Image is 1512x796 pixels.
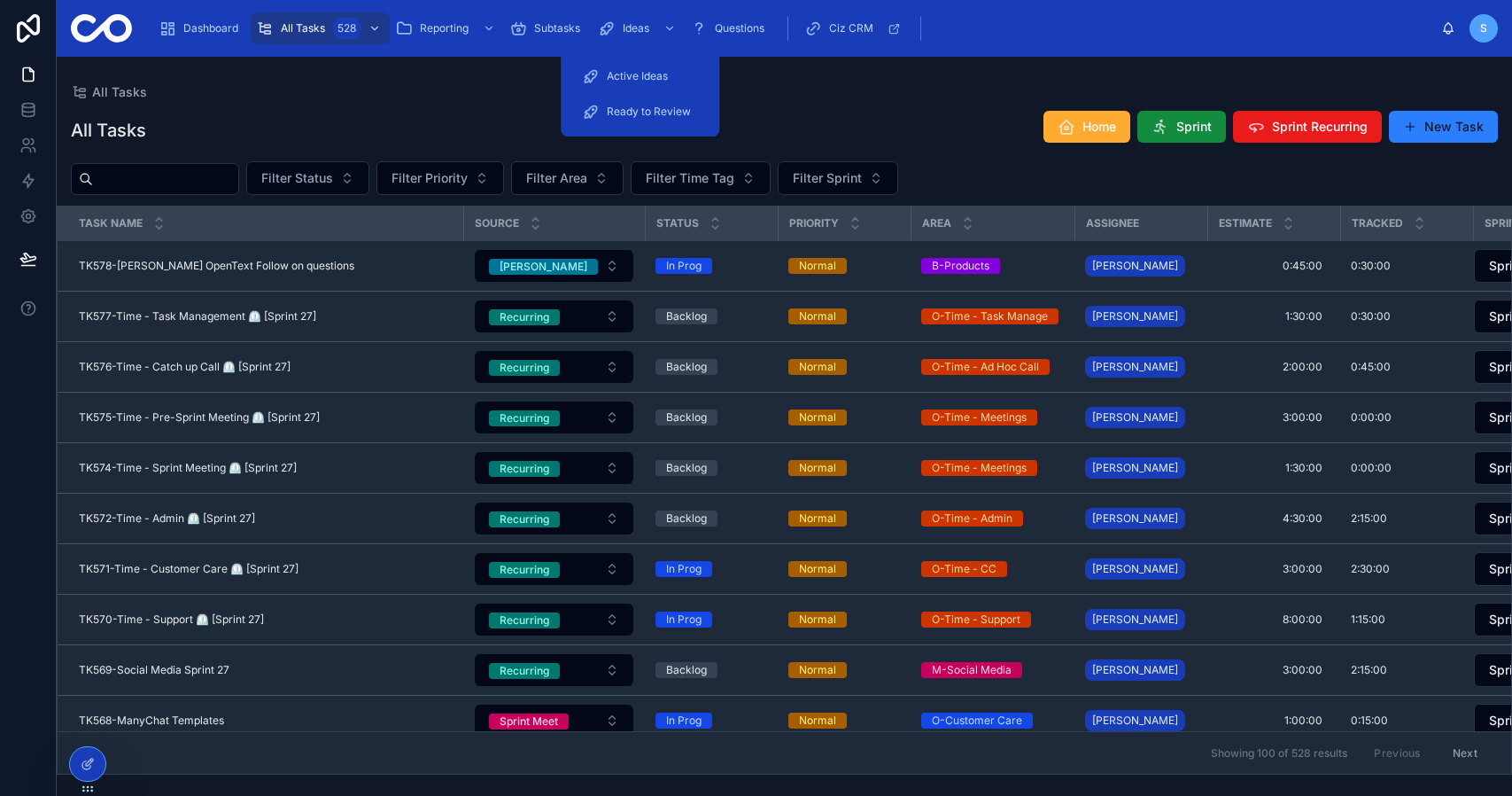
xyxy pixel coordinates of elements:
[685,12,777,44] a: Questions
[666,460,707,476] div: Backlog
[500,613,549,628] div: Recurring
[1351,511,1462,526] a: 2:15:00
[1285,461,1322,475] span: 1:30:00
[788,359,900,375] a: Normal
[1218,656,1330,684] a: 3:00:00
[500,461,549,477] div: Recurring
[79,309,453,324] a: TK577-Time - Task Management ⏲️ [Sprint 27]
[1351,714,1388,728] span: 0:15:00
[788,460,900,476] a: Normal
[778,161,898,195] button: Select Button
[79,461,297,475] span: TK574-Time - Sprint Meeting ⏲️ [Sprint 27]
[788,308,900,324] a: Normal
[1176,118,1212,136] span: Sprint
[1218,706,1330,735] a: 1:00:00
[79,562,453,576] a: TK571-Time - Customer Care ⏲️ [Sprint 27]
[788,713,900,729] a: Normal
[799,12,910,44] a: Ciz CRM
[500,562,549,578] div: Recurring
[932,359,1039,375] div: O-Time - Ad Hoc Call
[921,308,1064,324] a: O-Time - Task Manage
[932,410,1027,425] div: O-Time - Meetings
[655,713,767,729] a: In Prog
[715,21,764,35] span: Questions
[655,410,767,425] a: Backlog
[571,96,709,128] a: Ready to Review
[1351,511,1387,526] span: 2:15:00
[1283,562,1322,576] span: 3:00:00
[921,561,1064,577] a: O-Time - CC
[623,21,649,35] span: Ideas
[1283,360,1322,374] span: 2:00:00
[500,410,549,426] div: Recurring
[474,603,634,636] a: Select Button
[1085,508,1185,529] a: [PERSON_NAME]
[474,300,634,333] a: Select Button
[593,12,685,44] a: Ideas
[246,161,369,195] button: Select Button
[79,714,453,728] a: TK568-ManyChat Templates
[1218,454,1330,482] a: 1:30:00
[79,461,453,475] a: TK574-Time - Sprint Meeting ⏲️ [Sprint 27]
[932,258,989,274] div: B-Products
[655,662,767,678] a: Backlog
[79,410,320,425] span: TK575-Time - Pre-Sprint Meeting ⏲️ [Sprint 27]
[511,161,624,195] button: Select Button
[1092,511,1178,526] span: [PERSON_NAME]
[1085,306,1185,327] a: [PERSON_NAME]
[799,258,836,274] div: Normal
[500,259,587,275] div: [PERSON_NAME]
[1272,118,1368,136] span: Sprint Recurring
[921,359,1064,375] a: O-Time - Ad Hoc Call
[1085,706,1197,735] a: [PERSON_NAME]
[666,713,702,729] div: In Prog
[932,460,1027,476] div: O-Time - Meetings
[793,169,862,187] span: Filter Sprint
[921,511,1064,527] a: O-Time - Admin
[1085,302,1197,331] a: [PERSON_NAME]
[500,360,549,376] div: Recurring
[146,9,1441,48] div: scrollable content
[655,561,767,577] a: In Prog
[1085,504,1197,533] a: [PERSON_NAME]
[475,604,633,636] button: Select Button
[79,714,224,728] span: TK568-ManyChat Templates
[79,562,299,576] span: TK571-Time - Customer Care ⏲️ [Sprint 27]
[631,161,771,195] button: Select Button
[526,169,587,187] span: Filter Area
[799,511,836,527] div: Normal
[500,663,549,679] div: Recurring
[376,161,504,195] button: Select Button
[1218,403,1330,432] a: 3:00:00
[1351,562,1462,576] a: 2:30:00
[1440,739,1490,767] button: Next
[390,12,504,44] a: Reporting
[475,216,519,230] span: Source
[1351,714,1462,728] a: 0:15:00
[1352,216,1403,230] span: Tracked
[474,401,634,434] a: Select Button
[474,552,634,586] a: Select Button
[788,612,900,628] a: Normal
[921,713,1064,729] a: O-Customer Care
[666,662,707,678] div: Backlog
[79,360,453,374] a: TK576-Time - Catch up Call ⏲️ [Sprint 27]
[788,410,900,425] a: Normal
[1092,461,1178,475] span: [PERSON_NAME]
[500,511,549,527] div: Recurring
[1351,309,1462,324] a: 0:30:00
[1211,746,1347,761] span: Showing 100 of 528 results
[183,21,238,35] span: Dashboard
[474,502,634,535] a: Select Button
[1085,609,1185,630] a: [PERSON_NAME]
[79,410,453,425] a: TK575-Time - Pre-Sprint Meeting ⏲️ [Sprint 27]
[500,714,558,730] div: Sprint Meet
[1085,454,1197,482] a: [PERSON_NAME]
[79,613,264,627] span: TK570-Time - Support ⏲️ [Sprint 27]
[1351,309,1391,324] span: 0:30:00
[1233,111,1382,143] button: Sprint Recurring
[799,359,836,375] div: Normal
[1284,714,1322,728] span: 1:00:00
[1219,216,1272,230] span: Estimate
[79,259,354,273] span: TK578-[PERSON_NAME] OpenText Follow on questions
